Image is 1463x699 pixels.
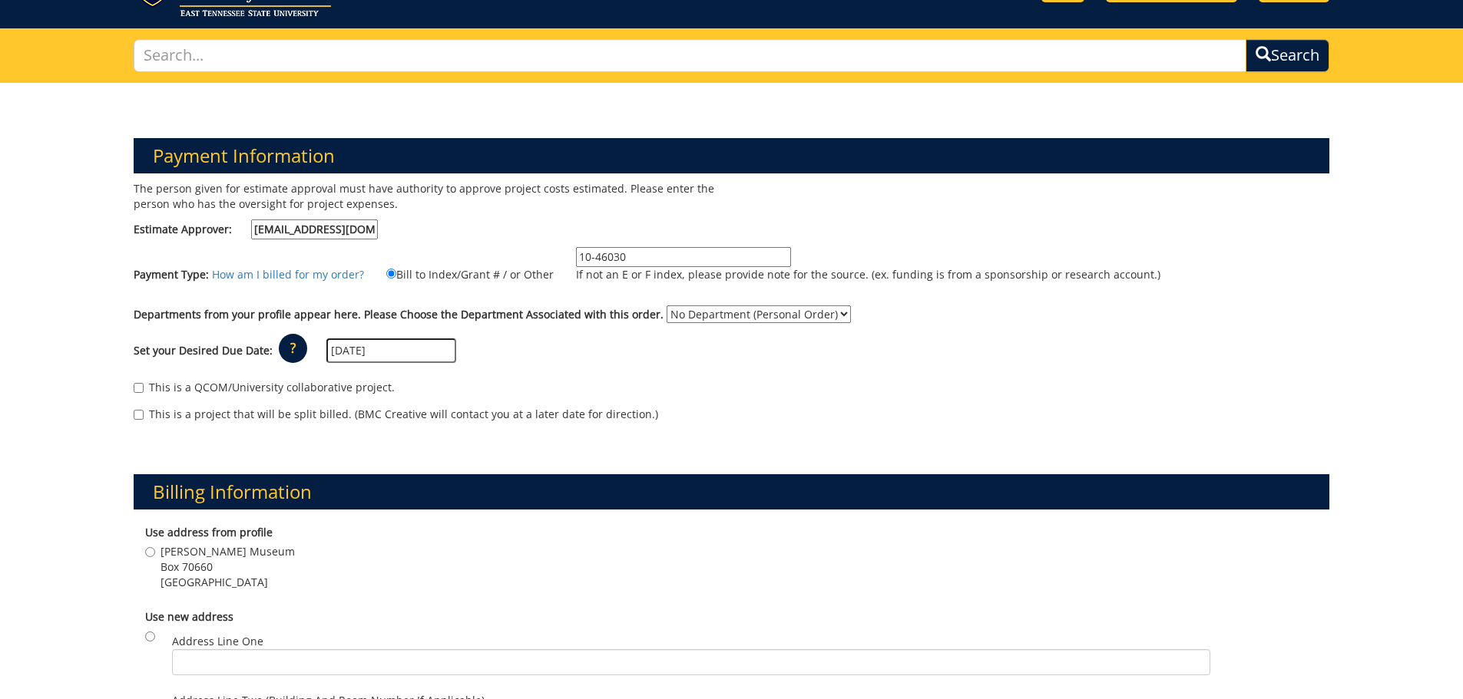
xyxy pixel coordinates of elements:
[134,181,720,212] p: The person given for estimate approval must have authority to approve project costs estimated. Pl...
[161,575,295,590] span: [GEOGRAPHIC_DATA]
[134,474,1330,509] h3: Billing Information
[134,307,664,322] label: Departments from your profile appear here. Please Choose the Department Associated with this order.
[251,219,378,239] input: Estimate Approver:
[161,544,295,559] span: [PERSON_NAME] Museum
[212,267,364,282] a: How am I billed for my order?
[279,334,307,363] p: ?
[134,410,144,420] input: This is a project that will be split billed. (BMC Creative will contact you at a later date for d...
[172,649,1210,675] input: Address Line One
[172,634,1210,675] label: Address Line One
[134,39,1247,72] input: Search...
[145,609,233,624] b: Use new address
[145,525,273,539] b: Use address from profile
[145,547,155,557] input: [PERSON_NAME] Museum Box 70660 [GEOGRAPHIC_DATA]
[161,559,295,575] span: Box 70660
[386,269,396,279] input: Bill to Index/Grant # / or Other
[134,219,378,239] label: Estimate Approver:
[134,383,144,393] input: This is a QCOM/University collaborative project.
[134,407,658,422] label: This is a project that will be split billed. (BMC Creative will contact you at a later date for d...
[576,267,1160,282] p: If not an E or F index, please provide note for the source. (ex. funding is from a sponsorship or...
[367,265,554,282] label: Bill to Index/Grant # / or Other
[576,247,791,267] input: If not an E or F index, please provide note for the source. (ex. funding is from a sponsorship or...
[134,380,395,395] label: This is a QCOM/University collaborative project.
[134,138,1330,173] h3: Payment Information
[1246,39,1329,72] button: Search
[134,267,209,282] label: Payment Type:
[134,343,273,358] label: Set your Desired Due Date:
[326,338,456,363] input: MM/DD/YYYY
